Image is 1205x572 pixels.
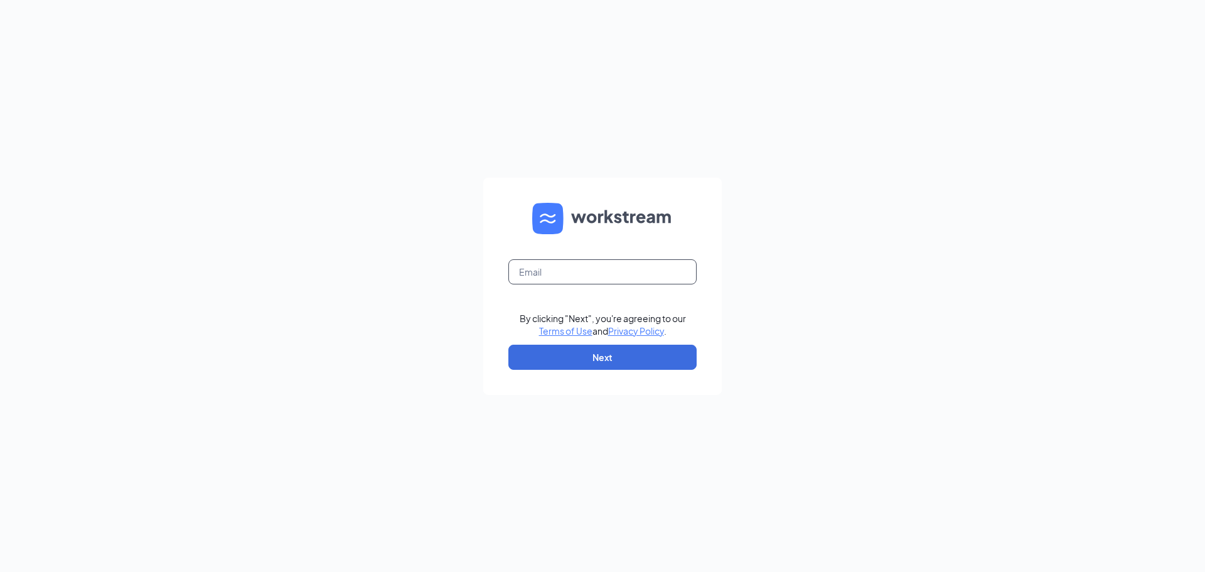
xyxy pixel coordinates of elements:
[608,325,664,337] a: Privacy Policy
[520,312,686,337] div: By clicking "Next", you're agreeing to our and .
[539,325,592,337] a: Terms of Use
[508,345,697,370] button: Next
[508,259,697,284] input: Email
[532,203,673,234] img: WS logo and Workstream text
